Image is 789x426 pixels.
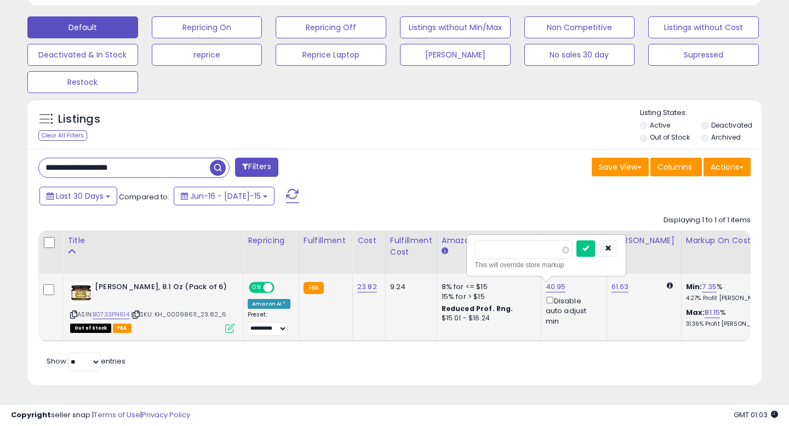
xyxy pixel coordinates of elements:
[524,44,635,66] button: No sales 30 day
[390,235,432,258] div: Fulfillment Cost
[704,158,751,176] button: Actions
[711,133,741,142] label: Archived
[711,120,752,130] label: Deactivated
[70,282,235,332] div: ASIN:
[611,235,677,246] div: [PERSON_NAME]
[546,281,566,292] a: 40.95
[734,410,778,420] span: 2025-08-15 01:03 GMT
[648,44,759,66] button: Supressed
[174,187,275,205] button: Jun-16 - [DATE]-15
[400,16,511,38] button: Listings without Min/Max
[11,410,190,421] div: seller snap | |
[235,158,278,177] button: Filters
[640,108,762,118] p: Listing States:
[442,304,513,313] b: Reduced Prof. Rng.
[250,283,264,292] span: ON
[304,235,348,246] div: Fulfillment
[686,281,702,292] b: Min:
[442,292,533,302] div: 15% for > $15
[702,281,717,292] a: 7.35
[390,282,428,292] div: 9.24
[70,324,111,333] span: All listings that are currently out of stock and unavailable for purchase on Amazon
[248,311,290,336] div: Preset:
[273,283,290,292] span: OFF
[248,299,290,309] div: Amazon AI *
[686,295,777,302] p: 4.27% Profit [PERSON_NAME]
[142,410,190,420] a: Privacy Policy
[276,44,386,66] button: Reprice Laptop
[248,235,294,246] div: Repricing
[681,231,785,274] th: The percentage added to the cost of goods (COGS) that forms the calculator for Min & Max prices.
[611,281,629,292] a: 61.63
[190,191,261,202] span: Jun-16 - [DATE]-15
[686,235,781,246] div: Markup on Cost
[27,71,138,93] button: Restock
[650,158,702,176] button: Columns
[686,307,705,318] b: Max:
[56,191,104,202] span: Last 30 Days
[47,356,125,366] span: Show: entries
[95,282,228,295] b: [PERSON_NAME], 8.1 Oz (Pack of 6)
[11,410,51,420] strong: Copyright
[442,314,533,323] div: $15.01 - $16.24
[686,282,777,302] div: %
[546,295,598,326] div: Disable auto adjust min
[27,16,138,38] button: Default
[357,281,377,292] a: 23.82
[67,235,238,246] div: Title
[658,162,692,172] span: Columns
[648,16,759,38] button: Listings without Cost
[131,310,226,319] span: | SKU: KH_00098611_23.82_6
[152,16,262,38] button: Repricing On
[442,235,536,246] div: Amazon Fees
[119,192,169,202] span: Compared to:
[70,282,92,304] img: 41bW6H3BCVS._SL40_.jpg
[400,44,511,66] button: [PERSON_NAME]
[38,130,87,141] div: Clear All Filters
[524,16,635,38] button: Non Competitive
[357,235,381,246] div: Cost
[94,410,140,420] a: Terms of Use
[686,320,777,328] p: 31.36% Profit [PERSON_NAME]
[27,44,138,66] button: Deactivated & In Stock
[442,282,533,292] div: 8% for <= $15
[152,44,262,66] button: reprice
[664,215,751,226] div: Displaying 1 to 1 of 1 items
[113,324,131,333] span: FBA
[705,307,720,318] a: 81.15
[93,310,129,319] a: B0733PN614
[650,120,670,130] label: Active
[304,282,324,294] small: FBA
[592,158,649,176] button: Save View
[442,246,448,256] small: Amazon Fees.
[39,187,117,205] button: Last 30 Days
[276,16,386,38] button: Repricing Off
[58,112,100,127] h5: Listings
[686,308,777,328] div: %
[650,133,690,142] label: Out of Stock
[475,260,618,270] div: This will override store markup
